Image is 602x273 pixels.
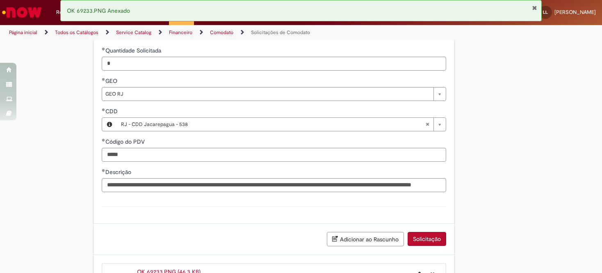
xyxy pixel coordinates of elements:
[6,25,395,40] ul: Trilhas de página
[102,57,446,71] input: Quantidade Solicitada
[105,108,119,115] span: Necessários - CDD
[67,7,130,14] span: OK 69233.PNG Anexado
[102,47,105,50] span: Obrigatório Preenchido
[56,8,85,16] span: Requisições
[532,5,537,11] button: Fechar Notificação
[105,77,119,85] span: GEO
[105,168,133,176] span: Descrição
[169,29,192,36] a: Financeiro
[117,118,446,131] a: RJ - CDD Jacarepagua - 538Limpar campo CDD
[421,118,433,131] abbr: Limpar campo CDD
[408,232,446,246] button: Solicitação
[9,29,37,36] a: Página inicial
[102,118,117,131] button: CDD, Visualizar este registro RJ - CDD Jacarepagua - 538
[251,29,310,36] a: Solicitações de Comodato
[102,108,105,111] span: Obrigatório Preenchido
[327,232,404,246] button: Adicionar ao Rascunho
[102,138,105,142] span: Obrigatório Preenchido
[554,9,596,16] span: [PERSON_NAME]
[210,29,233,36] a: Comodato
[55,29,98,36] a: Todos os Catálogos
[116,29,151,36] a: Service Catalog
[1,4,43,21] img: ServiceNow
[102,169,105,172] span: Obrigatório Preenchido
[105,87,429,101] span: GEO RJ
[543,9,548,15] span: LL
[105,47,163,54] span: Quantidade Solicitada
[102,148,446,162] input: Código do PDV
[105,138,146,145] span: Código do PDV
[121,118,425,131] span: RJ - CDD Jacarepagua - 538
[102,78,105,81] span: Obrigatório Preenchido
[102,178,446,192] input: Descrição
